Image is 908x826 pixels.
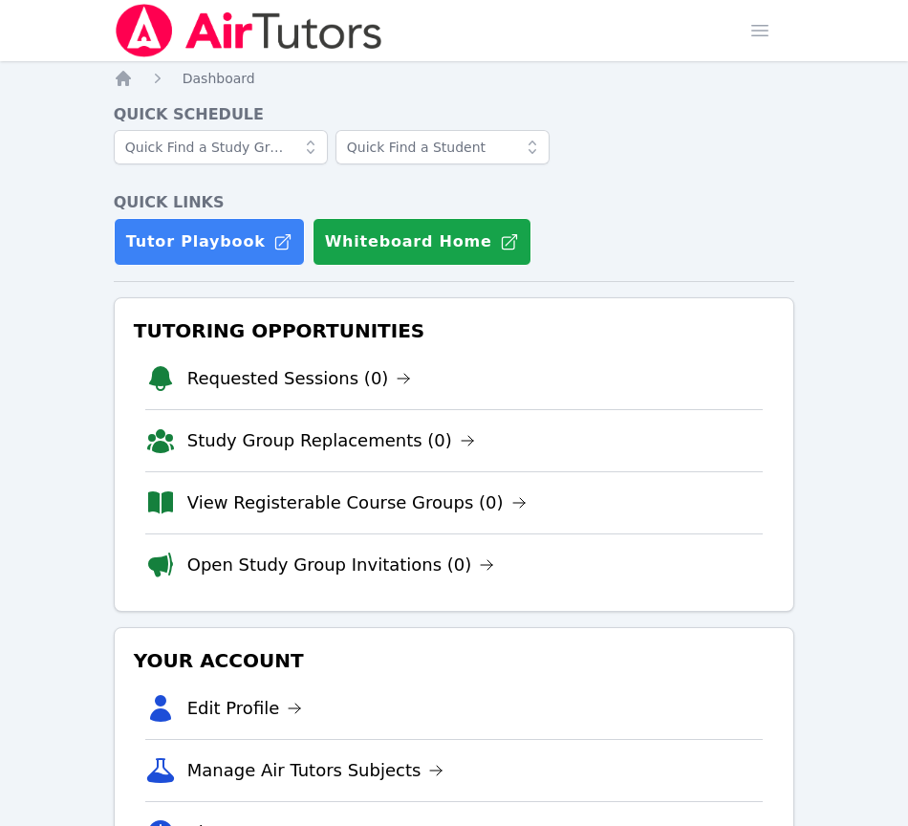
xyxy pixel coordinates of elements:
[187,757,444,784] a: Manage Air Tutors Subjects
[335,130,550,164] input: Quick Find a Student
[313,218,531,266] button: Whiteboard Home
[187,552,495,578] a: Open Study Group Invitations (0)
[114,191,795,214] h4: Quick Links
[183,71,255,86] span: Dashboard
[114,130,328,164] input: Quick Find a Study Group
[183,69,255,88] a: Dashboard
[187,695,303,722] a: Edit Profile
[114,103,795,126] h4: Quick Schedule
[187,489,527,516] a: View Registerable Course Groups (0)
[114,218,305,266] a: Tutor Playbook
[187,365,412,392] a: Requested Sessions (0)
[187,427,475,454] a: Study Group Replacements (0)
[114,4,384,57] img: Air Tutors
[114,69,795,88] nav: Breadcrumb
[130,314,779,348] h3: Tutoring Opportunities
[130,643,779,678] h3: Your Account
